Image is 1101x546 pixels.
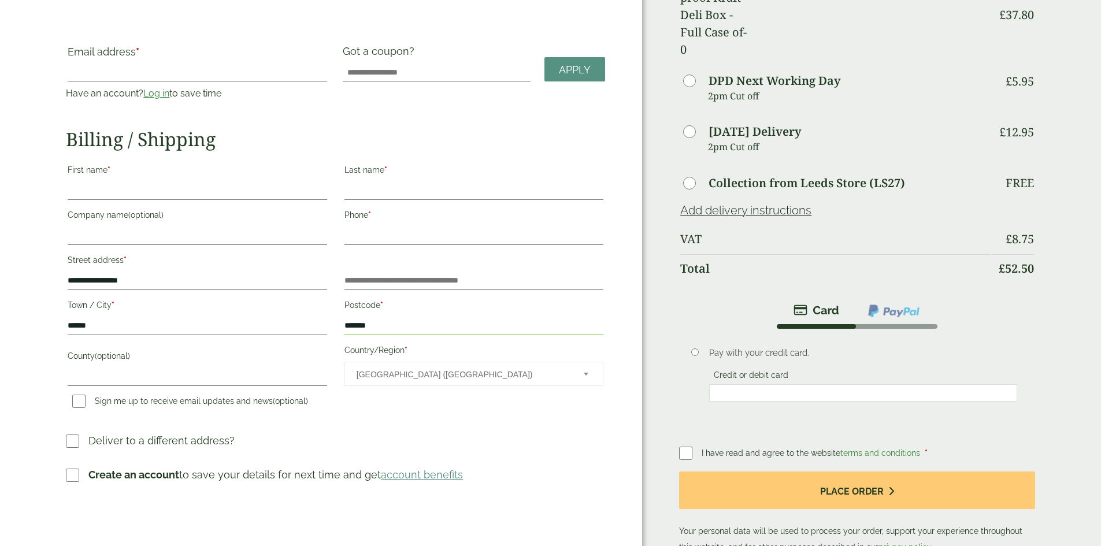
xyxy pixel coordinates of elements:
iframe: Secure card payment input frame [713,388,1014,398]
span: I have read and agree to the website [702,448,922,458]
bdi: 5.95 [1006,73,1034,89]
p: Deliver to a different address? [88,433,235,448]
label: Town / City [68,297,327,317]
abbr: required [405,346,407,355]
label: Email address [68,47,327,63]
span: Country/Region [344,362,603,386]
h2: Billing / Shipping [66,128,605,150]
span: United Kingdom (UK) [357,362,568,387]
abbr: required [925,448,928,458]
th: VAT [680,225,990,253]
a: Apply [544,57,605,82]
a: Add delivery instructions [680,203,811,217]
label: Collection from Leeds Store (LS27) [709,177,905,189]
span: £ [1006,73,1012,89]
abbr: required [112,300,114,310]
label: Sign me up to receive email updates and news [68,396,313,409]
th: Total [680,254,990,283]
span: (optional) [128,210,164,220]
span: (optional) [95,351,130,361]
span: £ [1006,231,1012,247]
a: Log in [143,88,169,99]
abbr: required [124,255,127,265]
abbr: required [107,165,110,174]
span: Apply [559,64,591,76]
label: County [68,348,327,367]
p: 2pm Cut off [708,138,990,155]
p: Pay with your credit card. [709,347,1017,359]
a: terms and conditions [840,448,920,458]
abbr: required [380,300,383,310]
label: Got a coupon? [343,45,419,63]
span: £ [999,261,1005,276]
bdi: 52.50 [999,261,1034,276]
p: 2pm Cut off [708,87,990,105]
span: £ [999,7,1006,23]
label: Street address [68,252,327,272]
span: (optional) [273,396,308,406]
label: Postcode [344,297,603,317]
p: to save your details for next time and get [88,467,463,482]
bdi: 8.75 [1006,231,1034,247]
label: First name [68,162,327,181]
abbr: required [136,46,139,58]
a: account benefits [381,469,463,481]
abbr: required [384,165,387,174]
input: Sign me up to receive email updates and news(optional) [72,395,86,408]
p: Free [1006,176,1034,190]
strong: Create an account [88,469,179,481]
img: stripe.png [794,303,839,317]
label: Country/Region [344,342,603,362]
bdi: 12.95 [999,124,1034,140]
label: Company name [68,207,327,226]
p: Have an account? to save time [66,87,328,101]
bdi: 37.80 [999,7,1034,23]
label: [DATE] Delivery [709,126,801,138]
label: DPD Next Working Day [709,75,840,87]
label: Phone [344,207,603,226]
label: Credit or debit card [709,370,793,383]
abbr: required [368,210,371,220]
span: £ [999,124,1006,140]
button: Place order [679,471,1035,509]
label: Last name [344,162,603,181]
img: ppcp-gateway.png [867,303,921,318]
